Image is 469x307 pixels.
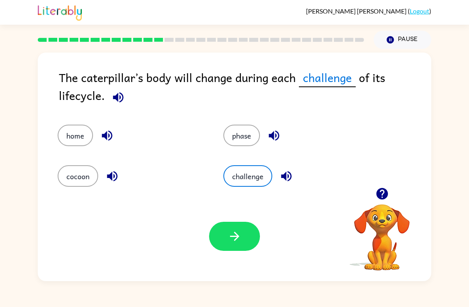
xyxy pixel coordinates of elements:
video: Your browser must support playing .mp4 files to use Literably. Please try using another browser. [342,192,422,272]
button: challenge [223,165,272,187]
span: [PERSON_NAME] [PERSON_NAME] [306,7,408,15]
div: ( ) [306,7,431,15]
button: phase [223,125,260,146]
button: cocoon [58,165,98,187]
button: Pause [374,31,431,49]
button: home [58,125,93,146]
span: challenge [299,68,356,87]
a: Logout [410,7,429,15]
div: The caterpillar’s body will change during each of its lifecycle. [59,68,431,109]
img: Literably [38,3,82,21]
